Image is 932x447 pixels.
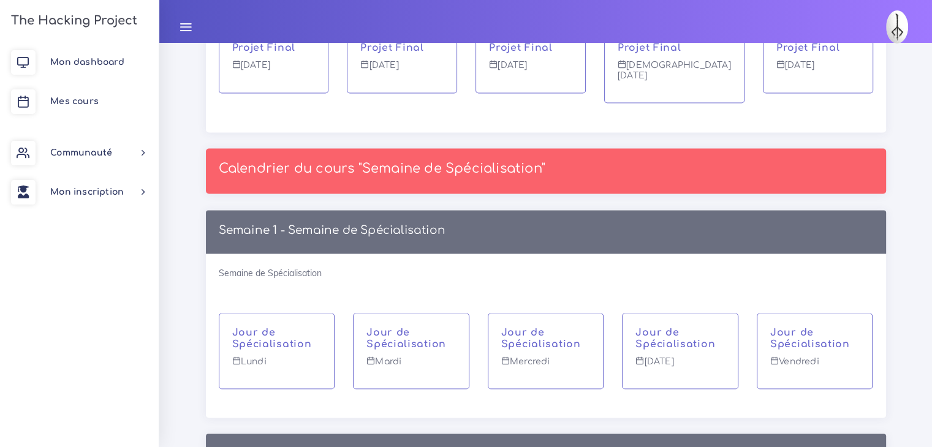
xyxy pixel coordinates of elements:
[219,161,545,176] p: Calendrier du cours "Semaine de Spécialisation"
[776,60,860,80] p: [DATE]
[886,10,908,43] img: lagm8jrdu56xpg8dsjns.jpg
[50,148,112,157] span: Communauté
[219,223,445,236] p: Semaine 1 - Semaine de Spécialisation
[360,60,444,80] p: [DATE]
[501,326,591,350] p: Jour de Spécialisation
[770,326,860,350] p: Jour de Spécialisation
[618,60,731,90] p: [DEMOGRAPHIC_DATA][DATE]
[501,356,591,375] p: Mercredi
[232,356,322,375] p: Lundi
[770,356,860,375] p: Vendredi
[635,326,725,350] p: Jour de Spécialisation
[50,97,99,106] span: Mes cours
[232,60,316,80] p: [DATE]
[50,58,124,67] span: Mon dashboard
[366,356,456,375] p: Mardi
[232,326,322,350] p: Jour de Spécialisation
[366,326,456,350] p: Jour de Spécialisation
[489,60,572,80] p: [DATE]
[50,187,124,197] span: Mon inscription
[7,14,137,28] h3: The Hacking Project
[635,356,725,375] p: [DATE]
[206,254,886,418] div: Semaine de Spécialisation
